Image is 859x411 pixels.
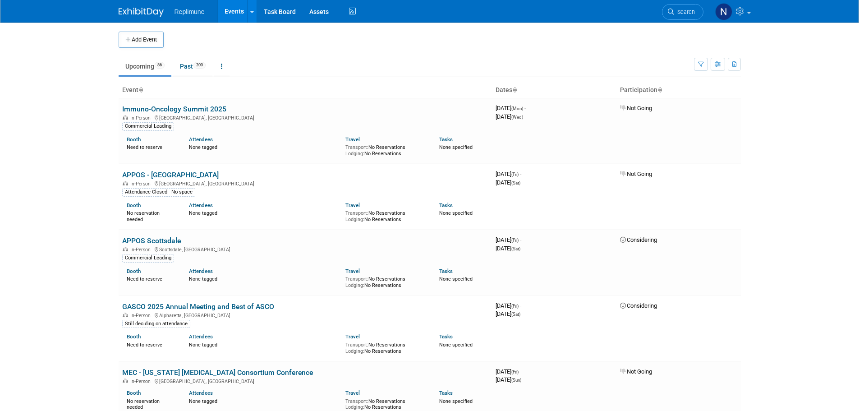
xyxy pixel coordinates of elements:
a: GASCO 2025 Annual Meeting and Best of ASCO [122,302,274,311]
span: [DATE] [496,376,521,383]
div: Commercial Leading [122,254,174,262]
span: Transport: [345,276,368,282]
span: [DATE] [496,113,523,120]
span: (Fri) [511,172,519,177]
span: [DATE] [496,171,521,177]
a: Booth [127,202,141,208]
span: None specified [439,144,473,150]
span: In-Person [130,181,153,187]
a: Booth [127,333,141,340]
div: No Reservations No Reservations [345,340,426,354]
span: None specified [439,398,473,404]
div: No Reservations No Reservations [345,143,426,157]
span: Transport: [345,398,368,404]
img: In-Person Event [123,379,128,383]
span: [DATE] [496,245,520,252]
div: None tagged [189,274,339,282]
div: None tagged [189,208,339,217]
span: (Sun) [511,378,521,383]
span: Lodging: [345,404,364,410]
span: Considering [620,236,657,243]
span: Lodging: [345,217,364,222]
span: - [520,302,521,309]
span: 86 [155,62,165,69]
span: (Fri) [511,238,519,243]
span: In-Person [130,379,153,384]
span: (Sat) [511,312,520,317]
a: Search [662,4,703,20]
div: Need to reserve [127,143,176,151]
th: Dates [492,83,616,98]
span: [DATE] [496,105,526,111]
span: 209 [193,62,206,69]
a: Attendees [189,390,213,396]
a: Attendees [189,202,213,208]
img: In-Person Event [123,181,128,185]
span: Not Going [620,368,652,375]
div: None tagged [189,397,339,405]
a: APPOS - [GEOGRAPHIC_DATA] [122,171,219,179]
a: Tasks [439,390,453,396]
span: Search [674,9,695,15]
a: Tasks [439,333,453,340]
a: Travel [345,390,360,396]
span: (Mon) [511,106,523,111]
img: In-Person Event [123,247,128,251]
span: None specified [439,342,473,348]
div: None tagged [189,143,339,151]
a: Travel [345,202,360,208]
div: Still deciding on attendance [122,320,190,328]
a: Immuno-Oncology Summit 2025 [122,105,226,113]
span: - [520,368,521,375]
span: Not Going [620,171,652,177]
div: Need to reserve [127,340,176,348]
a: Travel [345,333,360,340]
div: Need to reserve [127,274,176,282]
button: Add Event [119,32,164,48]
img: ExhibitDay [119,8,164,17]
a: Booth [127,136,141,143]
div: [GEOGRAPHIC_DATA], [GEOGRAPHIC_DATA] [122,377,488,384]
img: In-Person Event [123,115,128,120]
span: [DATE] [496,179,520,186]
a: APPOS Scottsdale [122,236,181,245]
span: (Fri) [511,369,519,374]
span: Lodging: [345,282,364,288]
span: (Fri) [511,304,519,309]
div: No Reservations No Reservations [345,274,426,288]
a: Sort by Start Date [512,86,517,93]
div: [GEOGRAPHIC_DATA], [GEOGRAPHIC_DATA] [122,114,488,121]
th: Participation [616,83,741,98]
th: Event [119,83,492,98]
a: MEC - [US_STATE] [MEDICAL_DATA] Consortium Conference [122,368,313,377]
div: None tagged [189,340,339,348]
span: In-Person [130,313,153,319]
span: Lodging: [345,151,364,157]
a: Past209 [173,58,212,75]
a: Attendees [189,268,213,274]
a: Sort by Event Name [138,86,143,93]
img: Nicole Schaeffner [715,3,732,20]
span: [DATE] [496,302,521,309]
a: Tasks [439,136,453,143]
span: In-Person [130,247,153,253]
span: - [520,171,521,177]
span: - [520,236,521,243]
span: Replimune [175,8,205,15]
span: None specified [439,276,473,282]
a: Tasks [439,268,453,274]
a: Sort by Participation Type [657,86,662,93]
span: (Sat) [511,246,520,251]
div: No reservation needed [127,397,176,411]
div: No Reservations No Reservations [345,397,426,411]
a: Attendees [189,333,213,340]
span: In-Person [130,115,153,121]
span: None specified [439,210,473,216]
span: Transport: [345,210,368,216]
div: No reservation needed [127,208,176,222]
span: - [524,105,526,111]
a: Tasks [439,202,453,208]
img: In-Person Event [123,313,128,317]
span: [DATE] [496,368,521,375]
span: [DATE] [496,310,520,317]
